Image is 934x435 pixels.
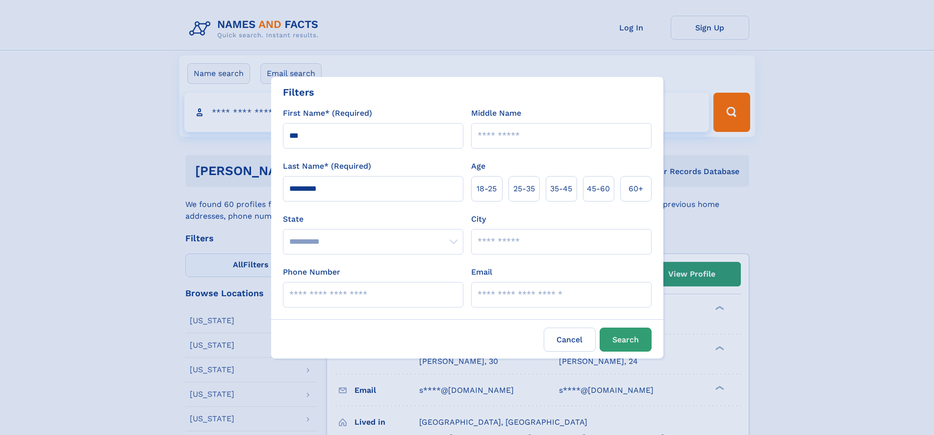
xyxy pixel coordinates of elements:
[513,183,535,195] span: 25‑35
[471,160,485,172] label: Age
[283,213,463,225] label: State
[471,107,521,119] label: Middle Name
[283,85,314,100] div: Filters
[600,328,652,352] button: Search
[629,183,643,195] span: 60+
[283,266,340,278] label: Phone Number
[550,183,572,195] span: 35‑45
[283,160,371,172] label: Last Name* (Required)
[587,183,610,195] span: 45‑60
[477,183,497,195] span: 18‑25
[544,328,596,352] label: Cancel
[283,107,372,119] label: First Name* (Required)
[471,266,492,278] label: Email
[471,213,486,225] label: City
